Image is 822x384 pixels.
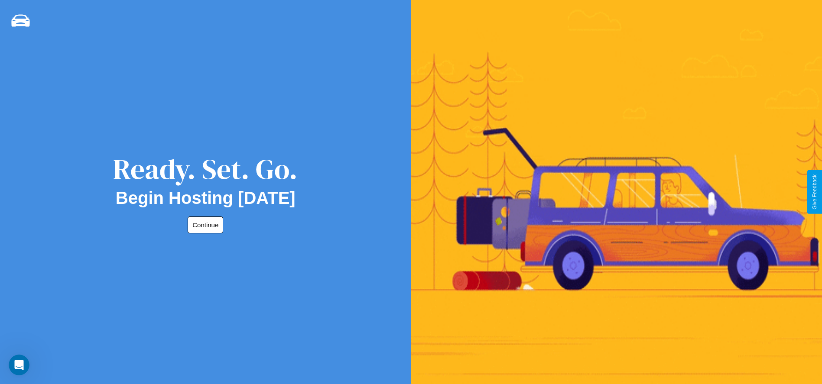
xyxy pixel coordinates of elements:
h2: Begin Hosting [DATE] [116,188,296,208]
iframe: Intercom live chat [9,355,29,375]
div: Give Feedback [812,174,818,210]
div: Ready. Set. Go. [113,150,298,188]
button: Continue [188,216,223,233]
